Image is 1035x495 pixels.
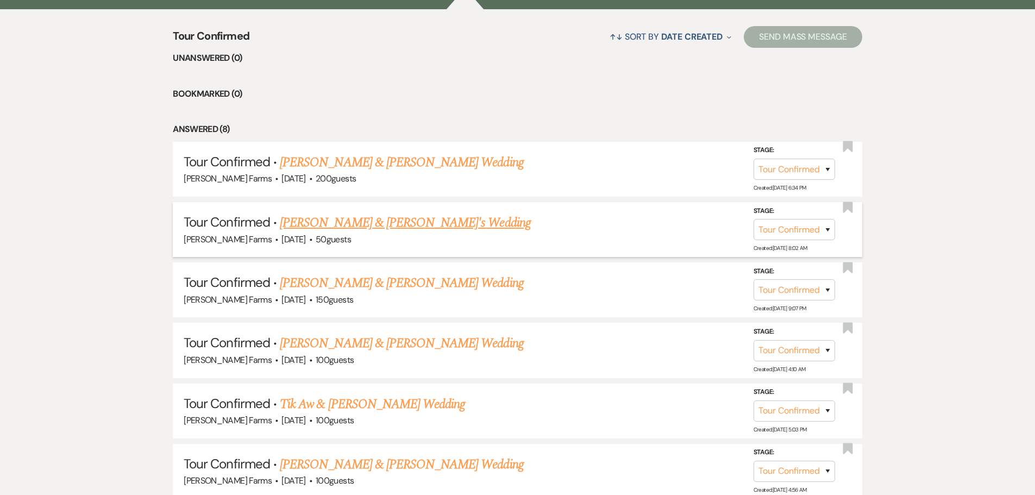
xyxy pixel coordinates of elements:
button: Send Mass Message [744,26,862,48]
a: [PERSON_NAME] & [PERSON_NAME]'s Wedding [280,213,531,233]
span: [PERSON_NAME] Farms [184,475,272,486]
span: Tour Confirmed [184,455,270,472]
label: Stage: [754,205,835,217]
span: [DATE] [281,294,305,305]
button: Sort By Date Created [605,22,736,51]
span: Tour Confirmed [173,28,249,51]
span: 200 guests [316,173,356,184]
span: Created: [DATE] 4:10 AM [754,366,806,373]
span: Created: [DATE] 6:34 PM [754,184,806,191]
span: [PERSON_NAME] Farms [184,415,272,426]
span: Date Created [661,31,723,42]
span: [DATE] [281,173,305,184]
span: [PERSON_NAME] Farms [184,234,272,245]
span: 100 guests [316,415,354,426]
label: Stage: [754,447,835,459]
span: Tour Confirmed [184,274,270,291]
span: Created: [DATE] 8:02 AM [754,245,807,252]
span: Tour Confirmed [184,214,270,230]
label: Stage: [754,266,835,278]
span: Tour Confirmed [184,334,270,351]
a: [PERSON_NAME] & [PERSON_NAME] Wedding [280,273,523,293]
span: Tour Confirmed [184,153,270,170]
span: 50 guests [316,234,351,245]
span: [DATE] [281,415,305,426]
span: [PERSON_NAME] Farms [184,173,272,184]
span: 100 guests [316,475,354,486]
span: [DATE] [281,475,305,486]
span: 150 guests [316,294,353,305]
li: Bookmarked (0) [173,87,862,101]
span: [PERSON_NAME] Farms [184,294,272,305]
span: ↑↓ [610,31,623,42]
a: [PERSON_NAME] & [PERSON_NAME] Wedding [280,153,523,172]
label: Stage: [754,386,835,398]
a: [PERSON_NAME] & [PERSON_NAME] Wedding [280,334,523,353]
a: [PERSON_NAME] & [PERSON_NAME] Wedding [280,455,523,474]
li: Answered (8) [173,122,862,136]
span: Tour Confirmed [184,395,270,412]
span: Created: [DATE] 9:07 PM [754,305,806,312]
label: Stage: [754,326,835,338]
span: Created: [DATE] 5:03 PM [754,426,807,433]
span: Created: [DATE] 4:56 AM [754,486,807,493]
label: Stage: [754,145,835,156]
span: [DATE] [281,354,305,366]
a: Tik Aw & [PERSON_NAME] Wedding [280,394,465,414]
span: [DATE] [281,234,305,245]
li: Unanswered (0) [173,51,862,65]
span: 100 guests [316,354,354,366]
span: [PERSON_NAME] Farms [184,354,272,366]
